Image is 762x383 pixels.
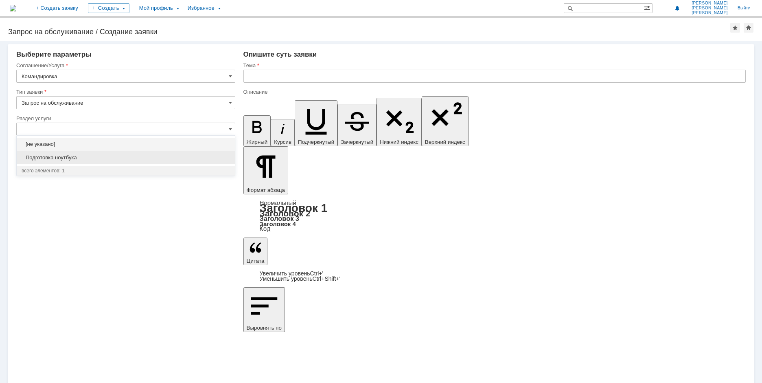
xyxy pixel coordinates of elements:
[22,167,230,174] div: всего элементов: 1
[260,199,296,206] a: Нормальный
[744,23,753,33] div: Сделать домашней страницей
[16,63,234,68] div: Соглашение/Услуга
[644,4,652,11] span: Расширенный поиск
[243,115,271,146] button: Жирный
[422,96,469,146] button: Верхний индекс
[243,89,744,95] div: Описание
[247,258,265,264] span: Цитата
[10,5,16,11] img: logo
[243,238,268,265] button: Цитата
[247,187,285,193] span: Формат абзаца
[341,139,373,145] span: Зачеркнутый
[692,6,728,11] span: [PERSON_NAME]
[243,271,746,282] div: Цитата
[10,5,16,11] a: Перейти на домашнюю страницу
[260,220,296,227] a: Заголовок 4
[260,202,328,214] a: Заголовок 1
[88,3,129,13] div: Создать
[337,104,377,146] button: Зачеркнутый
[260,225,271,233] a: Код
[8,28,730,36] div: Запрос на обслуживание / Создание заявки
[16,51,92,58] span: Выберите параметры
[298,139,334,145] span: Подчеркнутый
[377,98,422,146] button: Нижний индекс
[692,11,728,15] span: [PERSON_NAME]
[243,146,288,194] button: Формат абзаца
[310,270,324,277] span: Ctrl+'
[243,51,317,58] span: Опишите суть заявки
[260,270,324,277] a: Increase
[295,100,337,146] button: Подчеркнутый
[312,275,340,282] span: Ctrl+Shift+'
[260,275,341,282] a: Decrease
[425,139,465,145] span: Верхний индекс
[730,23,740,33] div: Добавить в избранное
[243,200,746,232] div: Формат абзаца
[243,63,744,68] div: Тема
[271,119,295,146] button: Курсив
[692,1,728,6] span: [PERSON_NAME]
[16,89,234,95] div: Тип заявки
[260,209,311,218] a: Заголовок 2
[260,215,299,222] a: Заголовок 3
[247,139,268,145] span: Жирный
[274,139,291,145] span: Курсив
[22,141,230,147] span: [не указано]
[380,139,418,145] span: Нижний индекс
[16,116,234,121] div: Раздел услуги
[243,287,285,332] button: Выровнять по
[247,325,282,331] span: Выровнять по
[22,154,230,161] span: Подготовка ноутбука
